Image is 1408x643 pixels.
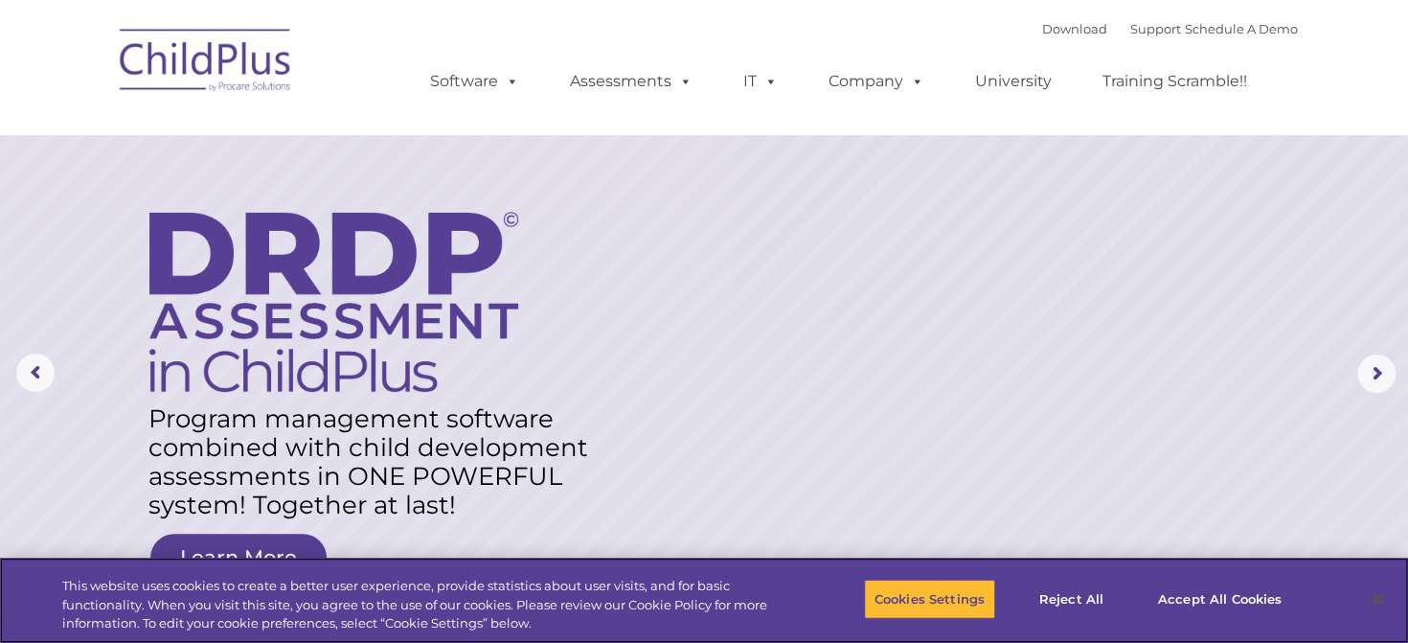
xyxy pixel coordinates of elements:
span: Phone number [266,205,348,219]
img: ChildPlus by Procare Solutions [110,15,302,111]
a: IT [724,62,797,101]
a: Assessments [551,62,712,101]
div: This website uses cookies to create a better user experience, provide statistics about user visit... [62,577,775,633]
button: Reject All [1011,579,1131,619]
a: Schedule A Demo [1185,21,1298,36]
button: Close [1356,578,1398,620]
a: Support [1130,21,1181,36]
a: Download [1042,21,1107,36]
a: Company [809,62,943,101]
font: | [1042,21,1298,36]
button: Accept All Cookies [1147,579,1292,619]
rs-layer: Program management software combined with child development assessments in ONE POWERFUL system! T... [148,404,600,519]
a: University [956,62,1071,101]
a: Learn More [150,534,327,582]
a: Training Scramble!! [1083,62,1266,101]
span: Last name [266,126,325,141]
a: Software [411,62,538,101]
button: Cookies Settings [864,579,995,619]
img: DRDP Assessment in ChildPlus [149,212,518,392]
